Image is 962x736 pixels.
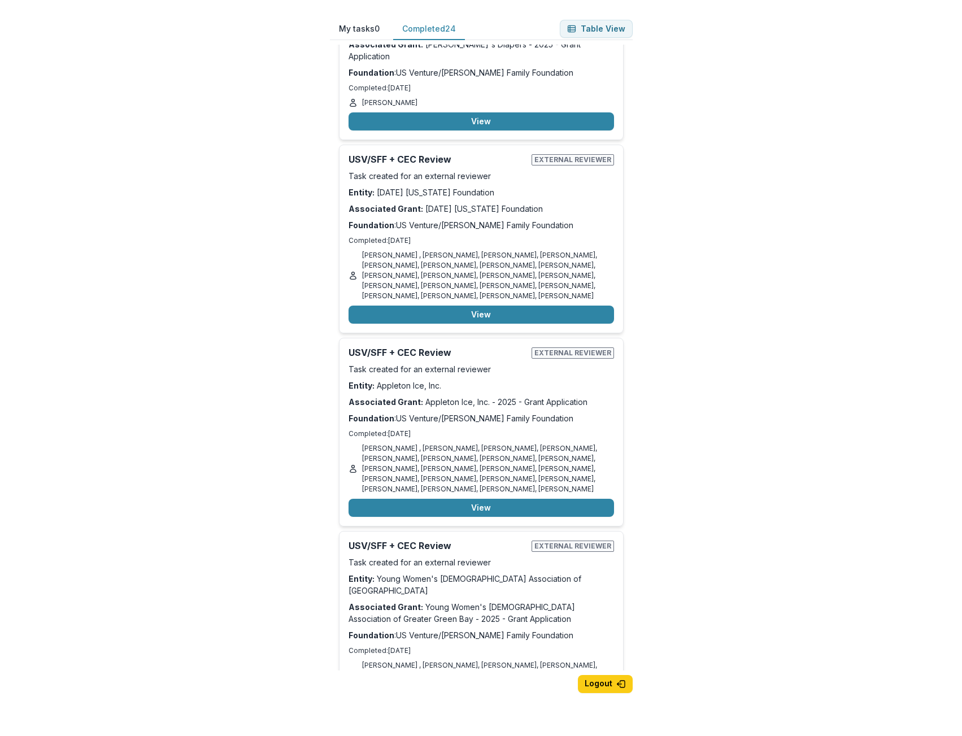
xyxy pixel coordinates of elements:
strong: Foundation [349,630,394,640]
p: : US Venture/[PERSON_NAME] Family Foundation [349,412,614,424]
p: Young Women's [DEMOGRAPHIC_DATA] Association of Greater Green Bay - 2025 - Grant Application [349,601,614,625]
span: External reviewer [532,347,614,359]
strong: Associated Grant: [349,204,423,214]
button: Completed 24 [393,18,465,40]
strong: Associated Grant: [349,397,423,407]
button: View [349,306,614,324]
p: : US Venture/[PERSON_NAME] Family Foundation [349,67,614,79]
p: [PERSON_NAME] , [PERSON_NAME], [PERSON_NAME], [PERSON_NAME], [PERSON_NAME], [PERSON_NAME], [PERSO... [362,443,614,494]
button: View [349,112,614,130]
p: Completed: [DATE] [349,646,614,656]
p: [PERSON_NAME] , [PERSON_NAME], [PERSON_NAME], [PERSON_NAME], [PERSON_NAME], [PERSON_NAME], [PERSO... [362,660,614,711]
p: : US Venture/[PERSON_NAME] Family Foundation [349,629,614,641]
p: [PERSON_NAME] [362,98,417,108]
h2: USV/SFF + CEC Review [349,347,527,358]
p: [DATE] [US_STATE] Foundation [349,186,614,198]
span: External reviewer [532,541,614,552]
strong: Entity: [349,381,375,390]
h2: USV/SFF + CEC Review [349,154,527,165]
p: Completed: [DATE] [349,236,614,246]
p: [PERSON_NAME]'s Diapers - 2025 - Grant Application [349,38,614,62]
p: Appleton Ice, Inc. - 2025 - Grant Application [349,396,614,408]
h2: USV/SFF + CEC Review [349,541,527,551]
p: Task created for an external reviewer [349,170,614,182]
button: Logout [578,675,633,693]
button: View [349,499,614,517]
p: Appleton Ice, Inc. [349,380,614,391]
p: Completed: [DATE] [349,429,614,439]
strong: Associated Grant: [349,602,423,612]
p: [DATE] [US_STATE] Foundation [349,203,614,215]
span: External reviewer [532,154,614,166]
strong: Foundation [349,220,394,230]
strong: Associated Grant: [349,40,423,49]
strong: Foundation [349,413,394,423]
button: My tasks 0 [330,18,389,40]
p: Completed: [DATE] [349,83,614,93]
p: Task created for an external reviewer [349,363,614,375]
strong: Entity: [349,574,375,583]
p: Task created for an external reviewer [349,556,614,568]
strong: Entity: [349,188,375,197]
strong: Foundation [349,68,394,77]
p: : US Venture/[PERSON_NAME] Family Foundation [349,219,614,231]
p: Young Women's [DEMOGRAPHIC_DATA] Association of [GEOGRAPHIC_DATA] [349,573,614,596]
p: [PERSON_NAME] , [PERSON_NAME], [PERSON_NAME], [PERSON_NAME], [PERSON_NAME], [PERSON_NAME], [PERSO... [362,250,614,301]
button: Table View [560,20,633,38]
